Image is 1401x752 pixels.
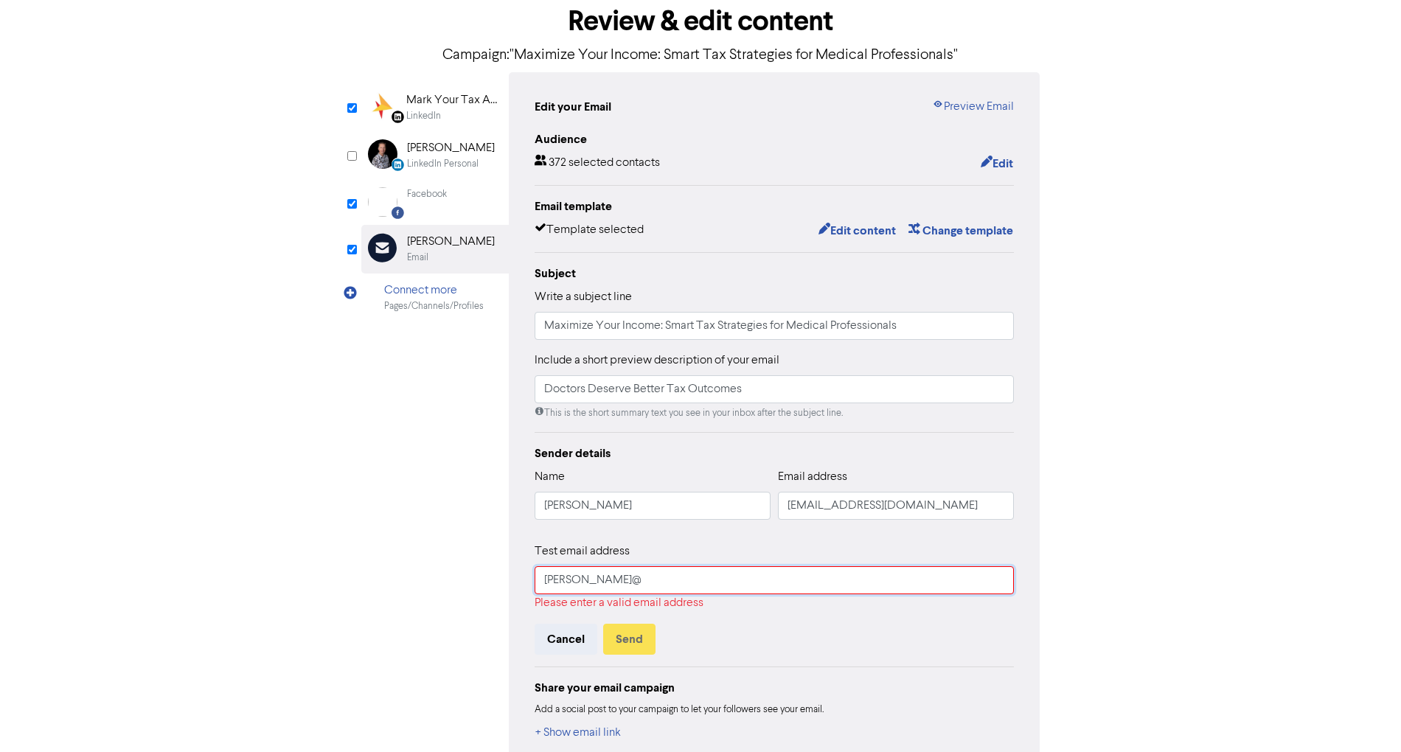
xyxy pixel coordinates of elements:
[535,445,1014,462] div: Sender details
[1216,593,1401,752] iframe: Chat Widget
[368,187,397,217] img: Facebook
[406,109,441,123] div: LinkedIn
[535,468,565,486] label: Name
[818,221,897,240] button: Edit content
[407,187,447,201] div: Facebook
[407,233,495,251] div: [PERSON_NAME]
[535,624,597,655] button: Cancel
[932,98,1014,116] a: Preview Email
[535,130,1014,148] div: Audience
[778,468,847,486] label: Email address
[407,139,495,157] div: [PERSON_NAME]
[361,44,1040,66] p: Campaign: "Maximize Your Income: Smart Tax Strategies for Medical Professionals"
[535,406,1014,420] div: This is the short summary text you see in your inbox after the subject line.
[407,157,479,171] div: LinkedIn Personal
[535,543,630,560] label: Test email address
[535,98,611,116] div: Edit your Email
[535,288,632,306] label: Write a subject line
[908,221,1014,240] button: Change template
[361,225,509,273] div: [PERSON_NAME]Email
[361,4,1040,38] h1: Review & edit content
[535,703,1014,717] div: Add a social post to your campaign to let your followers see your email.
[361,179,509,225] div: Facebook Facebook
[368,91,397,121] img: Linkedin
[384,282,484,299] div: Connect more
[368,139,397,169] img: LinkedinPersonal
[361,83,509,131] div: Linkedin Mark Your Tax AccountantLinkedIn
[406,91,501,109] div: Mark Your Tax Accountant
[535,221,644,240] div: Template selected
[384,299,484,313] div: Pages/Channels/Profiles
[361,131,509,179] div: LinkedinPersonal [PERSON_NAME]LinkedIn Personal
[535,679,1014,697] div: Share your email campaign
[535,723,622,742] button: + Show email link
[535,352,779,369] label: Include a short preview description of your email
[535,198,1014,215] div: Email template
[603,624,656,655] button: Send
[535,154,660,173] div: 372 selected contacts
[535,265,1014,282] div: Subject
[361,274,509,321] div: Connect morePages/Channels/Profiles
[980,154,1014,173] button: Edit
[407,251,428,265] div: Email
[535,594,1014,612] div: Please enter a valid email address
